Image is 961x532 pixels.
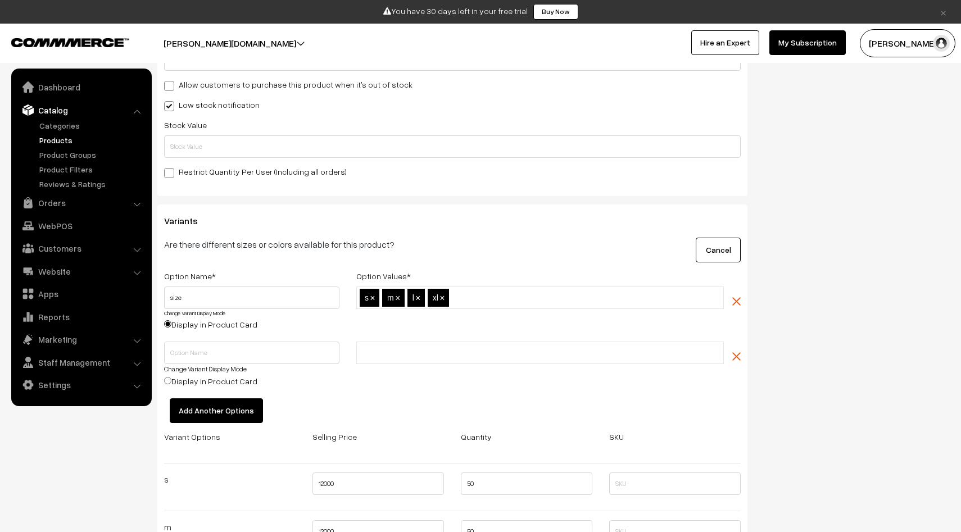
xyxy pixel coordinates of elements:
a: Catalog [14,100,148,120]
a: Product Groups [37,149,148,161]
a: WebPOS [14,216,148,236]
button: Cancel [696,238,741,262]
label: Option Name [164,270,216,282]
a: Product Filters [37,163,148,175]
label: Quantity [461,431,492,443]
label: Variant Options [164,431,220,443]
input: Stock Value [164,135,741,158]
img: COMMMERCE [11,38,129,47]
a: COMMMERCE [11,35,110,48]
label: Option Values [356,270,411,282]
a: Customers [14,238,148,258]
span: l [412,293,414,302]
img: close [732,352,741,361]
span: Variants [164,215,211,226]
a: My Subscription [769,30,846,55]
label: Restrict Quantity Per User (Including all orders) [164,166,347,178]
label: SKU [609,431,624,443]
a: Change Variant Display Mode [164,310,225,316]
input: Display in Product Card [164,320,171,328]
span: xl [433,293,438,302]
a: Change Variant Display Mode [164,365,247,373]
a: Products [37,134,148,146]
label: Allow customers to purchase this product when it's out of stock [164,79,412,90]
input: Option Name [164,342,339,364]
p: Are there different sizes or colors available for this product? [164,238,543,251]
button: [PERSON_NAME] [860,29,955,57]
a: Settings [14,375,148,395]
a: Apps [14,284,148,304]
label: Display in Product Card [164,319,257,330]
div: You have 30 days left in your free trial [4,4,957,20]
span: × [395,293,400,303]
button: [PERSON_NAME][DOMAIN_NAME] [124,29,336,57]
label: Stock Value [164,119,207,131]
a: Reports [14,307,148,327]
a: Staff Management [14,352,148,372]
a: Marketing [14,329,148,349]
a: Orders [14,193,148,213]
span: m [387,293,394,302]
span: s [365,293,369,302]
a: Hire an Expert [691,30,759,55]
input: Option Name [164,287,339,309]
span: × [439,293,445,303]
label: Selling Price [312,431,357,443]
span: × [370,293,375,303]
label: Low stock notification [164,99,260,111]
img: close [732,297,741,306]
button: Add Another Options [170,398,263,423]
input: SKU [609,472,741,495]
div: s [164,472,296,486]
a: Categories [37,120,148,131]
input: Quantity [461,472,592,495]
input: Display in Product Card [164,377,171,384]
a: Buy Now [533,4,578,20]
a: Website [14,261,148,281]
a: Reviews & Ratings [37,178,148,190]
img: user [933,35,950,52]
input: Price [312,472,444,495]
label: Display in Product Card [164,375,257,387]
span: × [415,293,420,303]
a: Dashboard [14,77,148,97]
a: × [936,5,951,19]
